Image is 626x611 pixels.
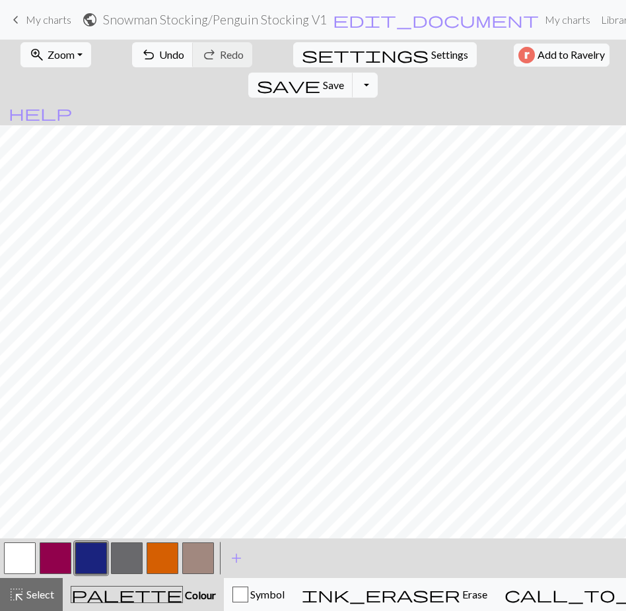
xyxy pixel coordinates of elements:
span: Symbol [248,588,285,600]
span: zoom_in [29,46,45,64]
button: SettingsSettings [293,42,477,67]
button: Symbol [224,578,293,611]
span: Settings [431,47,468,63]
span: Undo [159,48,184,61]
span: ink_eraser [302,585,460,604]
button: Add to Ravelry [514,44,609,67]
span: keyboard_arrow_left [8,11,24,29]
button: Erase [293,578,496,611]
span: help [9,104,72,122]
span: save [257,76,320,94]
button: Colour [63,578,224,611]
a: My charts [539,7,596,33]
span: palette [71,585,182,604]
a: My charts [8,9,71,31]
span: undo [141,46,156,64]
button: Save [248,73,353,98]
span: settings [302,46,429,64]
h2: Snowman Stocking / Penguin Stocking V1 [103,12,327,27]
span: edit_document [333,11,539,29]
span: Colour [183,589,216,601]
span: Select [24,588,54,600]
span: Zoom [48,48,75,61]
span: highlight_alt [9,585,24,604]
span: Add to Ravelry [538,47,605,63]
span: Erase [460,588,487,600]
i: Settings [302,47,429,63]
button: Undo [132,42,193,67]
span: My charts [26,13,71,26]
span: public [82,11,98,29]
span: add [228,549,244,567]
button: Zoom [20,42,91,67]
span: Save [323,79,344,91]
img: Ravelry [518,47,535,63]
